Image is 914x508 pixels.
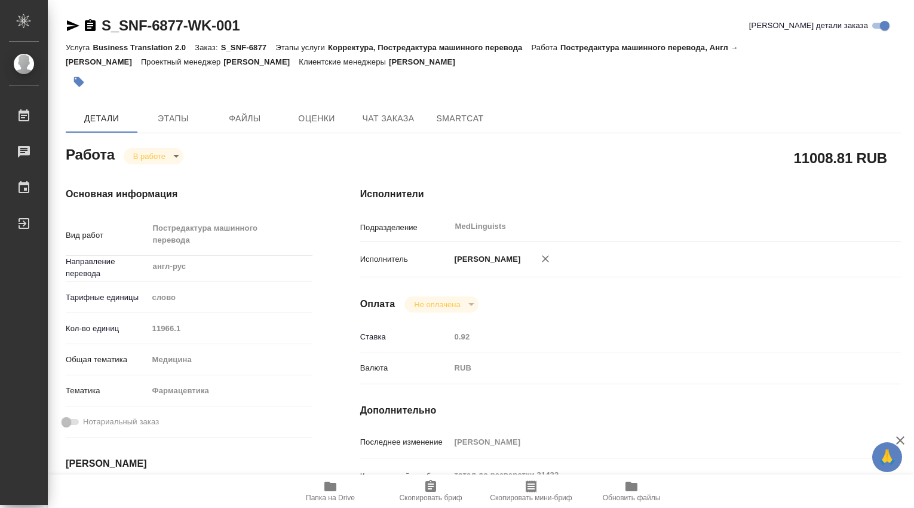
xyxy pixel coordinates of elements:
[872,442,902,472] button: 🙏
[306,494,355,502] span: Папка на Drive
[66,187,312,201] h4: Основная информация
[102,17,240,33] a: S_SNF-6877-WK-001
[83,416,159,428] span: Нотариальный заказ
[389,57,464,66] p: [PERSON_NAME]
[450,358,856,378] div: RUB
[148,350,312,370] div: Медицина
[360,111,417,126] span: Чат заказа
[130,151,169,161] button: В работе
[431,111,489,126] span: SmartCat
[66,43,93,52] p: Услуга
[404,296,478,313] div: В работе
[450,465,856,485] textarea: тотал до разверстки 31433
[360,187,901,201] h4: Исполнители
[66,256,148,280] p: Направление перевода
[66,229,148,241] p: Вид работ
[66,385,148,397] p: Тематика
[360,297,395,311] h4: Оплата
[93,43,195,52] p: Business Translation 2.0
[328,43,531,52] p: Корректура, Постредактура машинного перевода
[66,69,92,95] button: Добавить тэг
[410,299,464,310] button: Не оплачена
[221,43,276,52] p: S_SNF-6877
[73,111,130,126] span: Детали
[145,111,202,126] span: Этапы
[66,143,115,164] h2: Работа
[124,148,183,164] div: В работе
[581,475,682,508] button: Обновить файлы
[360,331,450,343] p: Ставка
[275,43,328,52] p: Этапы услуги
[66,292,148,304] p: Тарифные единицы
[794,148,887,168] h2: 11008.81 RUB
[83,19,97,33] button: Скопировать ссылку
[141,57,223,66] p: Проектный менеджер
[360,362,450,374] p: Валюта
[877,445,897,470] span: 🙏
[381,475,481,508] button: Скопировать бриф
[299,57,389,66] p: Клиентские менеджеры
[216,111,274,126] span: Файлы
[148,381,312,401] div: Фармацевтика
[148,287,312,308] div: слово
[399,494,462,502] span: Скопировать бриф
[223,57,299,66] p: [PERSON_NAME]
[360,403,901,418] h4: Дополнительно
[360,222,450,234] p: Подразделение
[481,475,581,508] button: Скопировать мини-бриф
[450,328,856,345] input: Пустое поле
[360,253,450,265] p: Исполнитель
[66,457,312,471] h4: [PERSON_NAME]
[148,320,312,337] input: Пустое поле
[66,323,148,335] p: Кол-во единиц
[450,253,521,265] p: [PERSON_NAME]
[531,43,560,52] p: Работа
[288,111,345,126] span: Оценки
[280,475,381,508] button: Папка на Drive
[66,354,148,366] p: Общая тематика
[450,433,856,451] input: Пустое поле
[195,43,220,52] p: Заказ:
[360,436,450,448] p: Последнее изменение
[603,494,661,502] span: Обновить файлы
[532,246,559,272] button: Удалить исполнителя
[360,470,450,482] p: Комментарий к работе
[490,494,572,502] span: Скопировать мини-бриф
[749,20,868,32] span: [PERSON_NAME] детали заказа
[66,19,80,33] button: Скопировать ссылку для ЯМессенджера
